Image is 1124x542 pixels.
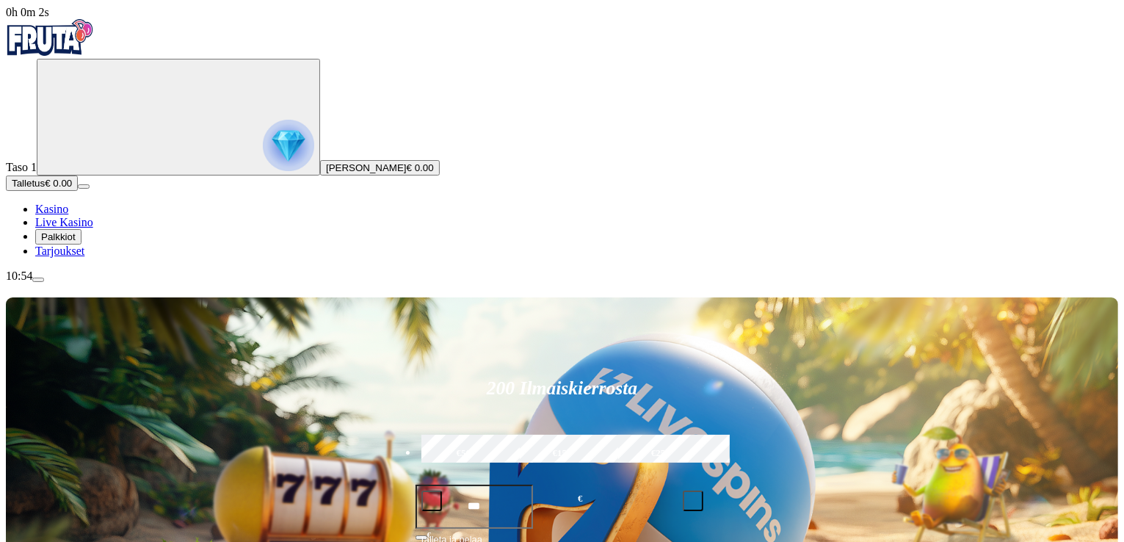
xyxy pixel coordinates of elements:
[418,433,510,475] label: €50
[614,433,707,475] label: €250
[78,184,90,189] button: menu
[37,59,320,176] button: reward progress
[35,245,84,257] a: Tarjoukset
[32,278,44,282] button: menu
[326,162,407,173] span: [PERSON_NAME]
[45,178,72,189] span: € 0.00
[6,19,1118,258] nav: Primary
[263,120,314,171] img: reward progress
[35,229,81,245] button: Palkkiot
[6,203,1118,258] nav: Main menu
[6,6,49,18] span: user session time
[683,491,703,511] button: plus icon
[12,178,45,189] span: Talletus
[41,231,76,242] span: Palkkiot
[35,203,68,215] a: Kasino
[6,161,37,173] span: Taso 1
[516,433,609,475] label: €150
[35,216,93,228] a: Live Kasino
[6,176,78,191] button: Talletusplus icon€ 0.00
[421,491,442,511] button: minus icon
[6,19,94,56] img: Fruta
[320,160,440,176] button: [PERSON_NAME]€ 0.00
[407,162,434,173] span: € 0.00
[427,530,432,539] span: €
[578,492,582,506] span: €
[6,46,94,58] a: Fruta
[6,270,32,282] span: 10:54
